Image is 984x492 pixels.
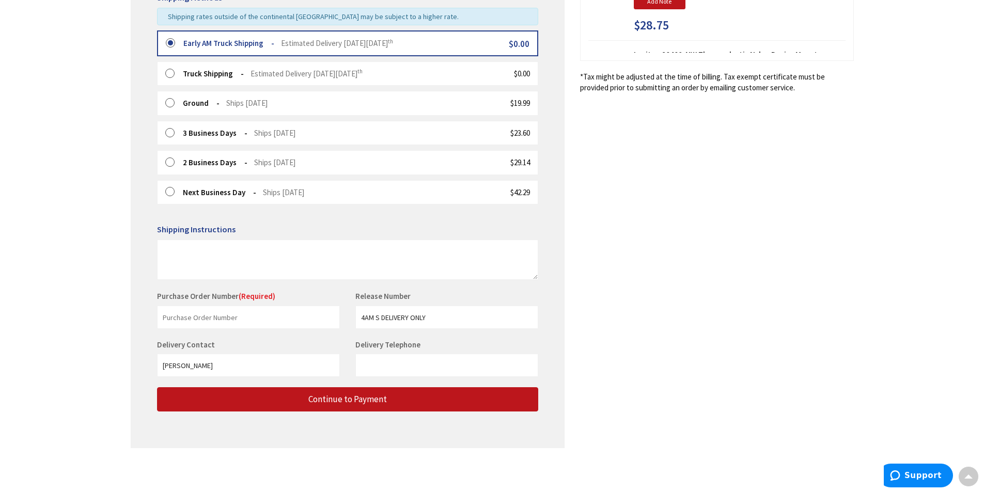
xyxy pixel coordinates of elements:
strong: 3 Business Days [183,128,247,138]
span: Continue to Payment [308,393,387,405]
span: Estimated Delivery [DATE][DATE] [251,69,363,78]
sup: th [357,68,363,75]
strong: Early AM Truck Shipping [183,38,274,48]
span: Shipping Instructions [157,224,236,234]
strong: Next Business Day [183,187,256,197]
span: Ships [DATE] [254,157,295,167]
span: $23.60 [510,128,530,138]
strong: Truck Shipping [183,69,244,78]
label: Delivery Telephone [355,340,423,350]
span: $28.75 [634,19,669,32]
strong: Ground [183,98,220,108]
span: Ships [DATE] [226,98,268,108]
strong: 2 Business Days [183,157,247,167]
span: Ships [DATE] [263,187,304,197]
span: $0.00 [514,69,530,78]
iframe: Opens a widget where you can find more information [884,464,953,489]
sup: th [388,38,393,45]
label: Release Number [355,291,411,301]
span: Ships [DATE] [254,128,295,138]
label: Purchase Order Number [157,291,275,301]
input: Release Number [355,306,538,329]
span: (Required) [239,291,275,301]
span: Shipping rates outside of the continental [GEOGRAPHIC_DATA] may be subject to a higher rate. [168,12,459,21]
label: Delivery Contact [157,340,217,350]
: *Tax might be adjusted at the time of billing. Tax exempt certificate must be provided prior to s... [580,71,854,93]
strong: Leviton 80409-NW Thermoplastic Nylon Device Mount Standard Size 2-Gang Wallplate/Faceplate 2-Deco... [634,49,846,82]
button: Continue to Payment [157,387,538,411]
span: Estimated Delivery [DATE][DATE] [281,38,393,48]
span: $29.14 [510,157,530,167]
span: $42.29 [510,187,530,197]
span: $0.00 [509,38,529,50]
input: Purchase Order Number [157,306,340,329]
span: $19.99 [510,98,530,108]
